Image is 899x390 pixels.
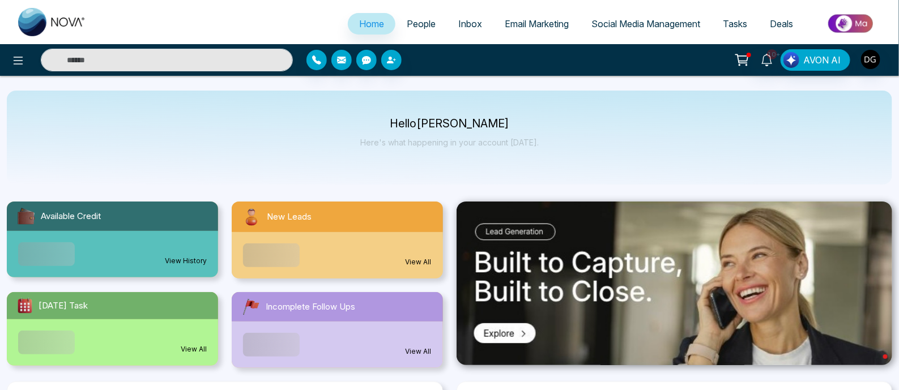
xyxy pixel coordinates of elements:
span: Home [359,18,384,29]
iframe: Intercom live chat [860,352,888,379]
img: User Avatar [861,50,880,69]
span: People [407,18,436,29]
a: Tasks [711,13,759,35]
p: Hello [PERSON_NAME] [360,119,539,128]
span: Incomplete Follow Ups [266,301,355,314]
img: Lead Flow [783,52,799,68]
span: [DATE] Task [39,299,88,312]
a: Home [348,13,395,35]
button: AVON AI [781,49,850,71]
img: newLeads.svg [241,206,262,228]
img: todayTask.svg [16,297,34,315]
span: Deals [770,18,793,29]
span: Social Media Management [591,18,700,29]
a: Email Marketing [493,13,580,35]
p: Here's what happening in your account [DATE]. [360,138,539,147]
span: 10+ [767,49,777,59]
a: Incomplete Follow UpsView All [225,292,450,368]
img: followUps.svg [241,297,261,317]
img: Nova CRM Logo [18,8,86,36]
a: 10+ [753,49,781,69]
span: Email Marketing [505,18,569,29]
a: Deals [759,13,804,35]
a: View All [181,344,207,354]
span: New Leads [267,211,312,224]
a: View All [406,257,432,267]
a: Social Media Management [580,13,711,35]
span: AVON AI [803,53,841,67]
img: . [457,202,893,366]
span: Available Credit [41,210,101,223]
img: availableCredit.svg [16,206,36,226]
img: Market-place.gif [810,11,892,36]
a: Inbox [447,13,493,35]
a: View All [406,346,432,357]
a: New LeadsView All [225,202,450,278]
a: View History [165,256,207,266]
span: Inbox [458,18,482,29]
a: People [395,13,447,35]
span: Tasks [723,18,747,29]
